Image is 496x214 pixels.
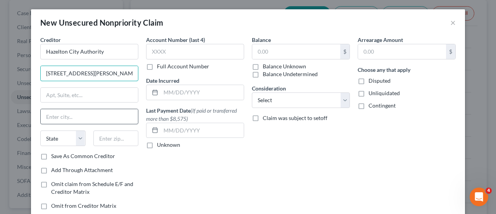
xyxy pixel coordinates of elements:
label: Full Account Number [157,63,209,70]
span: Omit from Creditor Matrix [51,202,116,209]
span: Unliquidated [369,90,400,96]
input: MM/DD/YYYY [161,85,244,100]
span: Disputed [369,77,391,84]
label: Arrearage Amount [358,36,403,44]
label: Account Number (last 4) [146,36,205,44]
div: New Unsecured Nonpriority Claim [40,17,163,28]
label: Choose any that apply [358,66,410,74]
label: Unknown [157,141,180,149]
span: Claim was subject to setoff [263,115,327,121]
input: Enter zip... [93,130,139,146]
label: Balance Undetermined [263,70,318,78]
label: Save As Common Creditor [51,152,115,160]
input: XXXX [146,44,244,59]
iframe: Intercom live chat [470,188,488,206]
input: Enter city... [41,109,138,124]
span: 4 [486,188,492,194]
span: Creditor [40,37,61,43]
label: Last Payment Date [146,106,244,123]
span: Contingent [369,102,396,109]
div: $ [340,44,350,59]
input: Apt, Suite, etc... [41,88,138,103]
label: Add Through Attachment [51,166,113,174]
input: 0.00 [252,44,340,59]
input: Search creditor by name... [40,44,138,59]
button: × [450,18,456,27]
input: MM/DD/YYYY [161,123,244,138]
label: Consideration [252,84,286,92]
span: (If paid or transferred more than $8,575) [146,107,237,122]
div: $ [446,44,455,59]
label: Date Incurred [146,77,179,85]
span: Omit claim from Schedule E/F and Creditor Matrix [51,181,133,195]
input: 0.00 [358,44,446,59]
label: Balance [252,36,271,44]
input: Enter address... [41,66,138,81]
label: Balance Unknown [263,63,306,70]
